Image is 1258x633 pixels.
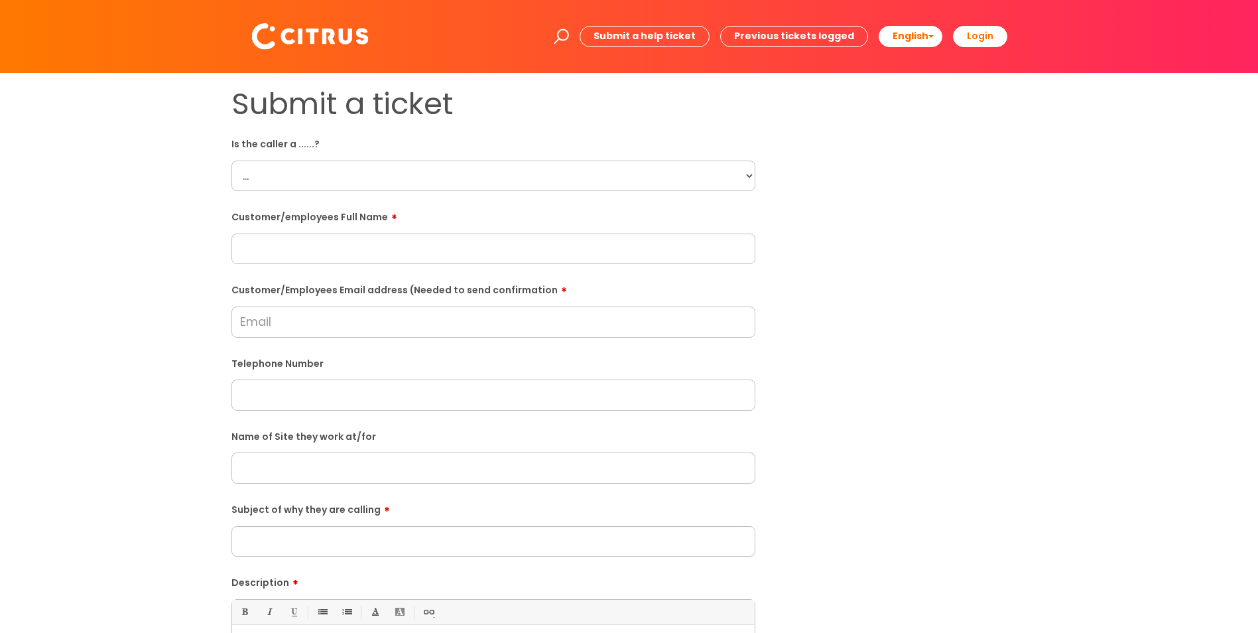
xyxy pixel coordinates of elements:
b: Login [967,29,993,42]
input: Email [231,307,755,337]
a: Link [420,604,436,620]
span: English [893,29,928,42]
a: Back Color [391,604,408,620]
a: Italic (Ctrl-I) [261,604,277,620]
label: Customer/employees Full Name [231,207,755,223]
label: Is the caller a ......? [231,136,755,150]
h1: Submit a ticket [231,86,755,122]
a: Login [953,26,1007,46]
label: Name of Site they work at/for [231,429,755,443]
label: Telephone Number [231,356,755,370]
a: Underline(Ctrl-U) [285,604,302,620]
a: Submit a help ticket [580,26,710,46]
label: Description [231,573,755,589]
a: 1. Ordered List (Ctrl-Shift-8) [338,604,355,620]
label: Subject of why they are calling [231,500,755,516]
label: Customer/Employees Email address (Needed to send confirmation [231,280,755,296]
a: Bold (Ctrl-B) [236,604,253,620]
a: • Unordered List (Ctrl-Shift-7) [314,604,330,620]
a: Previous tickets logged [720,26,868,46]
a: Font Color [367,604,383,620]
